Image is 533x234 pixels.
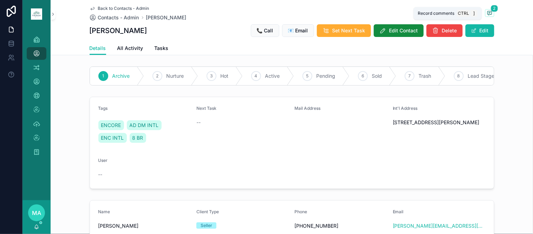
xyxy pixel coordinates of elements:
div: scrollable content [22,28,51,167]
span: Sold [372,72,382,80]
span: Tasks [155,45,169,52]
button: Edit Contact [374,24,424,37]
button: Edit [466,24,494,37]
span: 6 [362,73,364,79]
span: [PHONE_NUMBER] [295,222,388,229]
span: Ctrl [457,10,470,17]
span: Email [393,209,404,214]
span: ] [471,11,477,16]
h1: [PERSON_NAME] [90,26,147,36]
span: ENC INTL [101,134,124,141]
span: Details [90,45,106,52]
span: All Activity [117,45,143,52]
a: ENC INTL [98,133,127,143]
span: 4 [255,73,258,79]
span: Archive [112,72,130,80]
span: MA [32,209,41,217]
button: 📧 Email [282,24,314,37]
a: 8 BR [130,133,146,143]
a: Tasks [155,42,169,56]
button: 📞 Call [251,24,279,37]
span: 1 [102,73,104,79]
span: Nurture [167,72,184,80]
span: 7 [408,73,411,79]
span: 2 [156,73,158,79]
span: 2 [491,5,498,12]
a: ENCORE [98,120,124,130]
span: Next Task [196,106,216,111]
span: Hot [221,72,229,80]
span: 3 [210,73,213,79]
a: [PERSON_NAME][EMAIL_ADDRESS][DOMAIN_NAME] [393,222,486,229]
span: Record comments [418,11,454,16]
span: Tags [98,106,108,111]
span: [PERSON_NAME] [98,222,191,229]
span: Int'l Address [393,106,418,111]
a: AD DM INTL [127,120,162,130]
span: 8 [457,73,460,79]
span: 📞 Call [257,27,273,34]
a: [PERSON_NAME] [146,14,187,21]
span: Name [98,209,110,214]
span: Back to Contacts - Admin [98,6,149,11]
a: Contacts - Admin [90,14,139,21]
div: Seller [201,222,212,229]
span: Client Type [196,209,219,214]
span: Active [265,72,280,80]
span: Mail Address [295,106,321,111]
span: Contacts - Admin [98,14,139,21]
span: -- [196,119,201,126]
button: 2 [485,9,494,18]
span: 5 [306,73,308,79]
span: [STREET_ADDRESS][PERSON_NAME] [393,119,486,126]
img: App logo [31,8,42,20]
span: Edit Contact [389,27,418,34]
span: Pending [317,72,336,80]
span: User [98,158,108,163]
span: ENCORE [101,122,121,129]
span: -- [98,171,103,178]
a: Back to Contacts - Admin [90,6,149,11]
span: Trash [419,72,431,80]
span: Lead Stage [468,72,495,80]
span: Phone [295,209,307,214]
a: All Activity [117,42,143,56]
button: Delete [427,24,463,37]
span: Delete [442,27,457,34]
button: Set Next Task [317,24,371,37]
a: Details [90,42,106,55]
span: Set Next Task [332,27,365,34]
span: 8 BR [132,134,143,141]
span: 📧 Email [288,27,308,34]
span: AD DM INTL [130,122,159,129]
